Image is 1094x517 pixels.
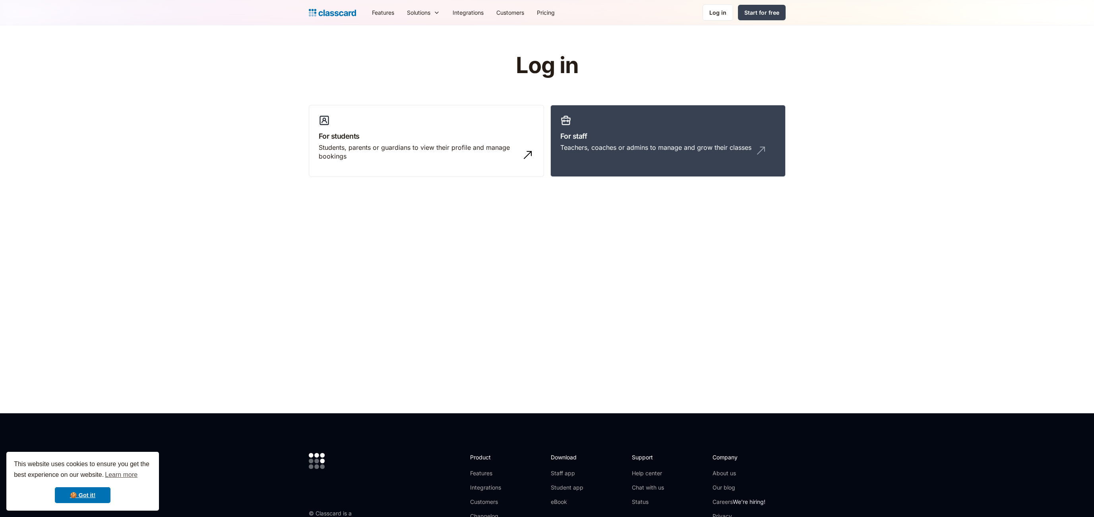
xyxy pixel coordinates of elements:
[551,498,583,506] a: eBook
[470,498,513,506] a: Customers
[713,498,765,506] a: CareersWe're hiring!
[709,8,726,17] div: Log in
[551,469,583,477] a: Staff app
[309,7,356,18] a: home
[733,498,765,505] span: We're hiring!
[550,105,786,177] a: For staffTeachers, coaches or admins to manage and grow their classes
[319,131,534,141] h3: For students
[744,8,779,17] div: Start for free
[632,453,664,461] h2: Support
[6,452,159,511] div: cookieconsent
[490,4,531,21] a: Customers
[470,469,513,477] a: Features
[366,4,401,21] a: Features
[421,53,673,78] h1: Log in
[560,131,776,141] h3: For staff
[309,105,544,177] a: For studentsStudents, parents or guardians to view their profile and manage bookings
[632,469,664,477] a: Help center
[713,453,765,461] h2: Company
[470,453,513,461] h2: Product
[401,4,446,21] div: Solutions
[104,469,139,481] a: learn more about cookies
[470,484,513,492] a: Integrations
[738,5,786,20] a: Start for free
[632,498,664,506] a: Status
[713,469,765,477] a: About us
[407,8,430,17] div: Solutions
[713,484,765,492] a: Our blog
[703,4,733,21] a: Log in
[632,484,664,492] a: Chat with us
[446,4,490,21] a: Integrations
[560,143,751,152] div: Teachers, coaches or admins to manage and grow their classes
[531,4,561,21] a: Pricing
[55,487,110,503] a: dismiss cookie message
[14,459,151,481] span: This website uses cookies to ensure you get the best experience on our website.
[319,143,518,161] div: Students, parents or guardians to view their profile and manage bookings
[551,453,583,461] h2: Download
[551,484,583,492] a: Student app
